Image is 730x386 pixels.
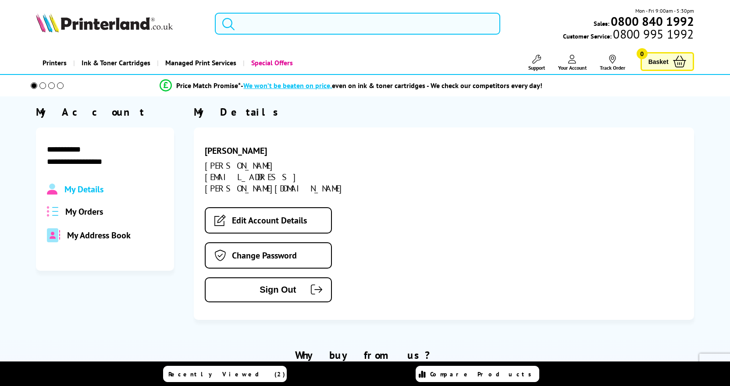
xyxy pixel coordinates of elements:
a: Track Order [600,55,625,71]
span: Customer Service: [563,30,694,40]
span: My Orders [65,206,103,217]
span: Price Match Promise* [176,81,241,90]
span: Basket [648,56,669,67]
a: Edit Account Details [205,207,332,234]
span: My Address Book [67,230,131,241]
span: Your Account [558,64,587,71]
li: modal_Promise [19,78,684,93]
a: Change Password [205,242,332,269]
div: My Details [194,105,694,119]
span: My Details [64,184,103,195]
span: Compare Products [430,370,536,378]
img: Printerland Logo [36,13,173,32]
a: Special Offers [243,52,299,74]
a: Recently Viewed (2) [163,366,287,382]
span: Sales: [594,19,609,28]
img: Profile.svg [47,184,57,195]
a: Your Account [558,55,587,71]
a: Printers [36,52,73,74]
img: all-order.svg [47,206,58,216]
a: Ink & Toner Cartridges [73,52,157,74]
span: Recently Viewed (2) [168,370,285,378]
span: 0 [637,48,648,59]
div: My Account [36,105,174,119]
a: Printerland Logo [36,13,203,34]
h2: Why buy from us? [36,348,694,362]
span: Support [528,64,545,71]
span: Sign Out [219,285,296,295]
span: 0800 995 1992 [612,30,694,38]
div: - even on ink & toner cartridges - We check our competitors every day! [241,81,542,90]
b: 0800 840 1992 [611,13,694,29]
span: Ink & Toner Cartridges [82,52,150,74]
a: Compare Products [416,366,539,382]
a: Basket 0 [641,52,694,71]
img: address-book-duotone-solid.svg [47,228,60,242]
button: Sign Out [205,277,332,302]
a: 0800 840 1992 [609,17,694,25]
div: [PERSON_NAME][EMAIL_ADDRESS][PERSON_NAME][DOMAIN_NAME] [205,160,363,194]
a: Managed Print Services [157,52,243,74]
span: Mon - Fri 9:00am - 5:30pm [635,7,694,15]
span: We won’t be beaten on price, [243,81,332,90]
div: [PERSON_NAME] [205,145,363,156]
a: Support [528,55,545,71]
